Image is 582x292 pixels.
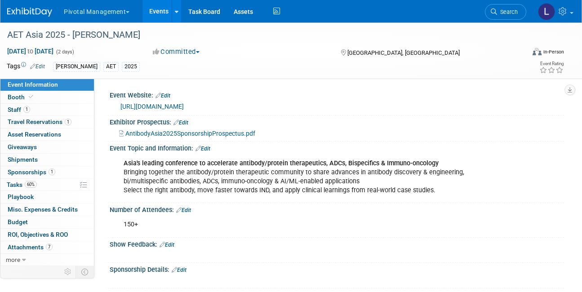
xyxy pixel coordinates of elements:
[25,181,37,188] span: 60%
[8,106,30,113] span: Staff
[0,229,94,241] a: ROI, Objectives & ROO
[543,49,564,55] div: In-Person
[53,62,100,71] div: [PERSON_NAME]
[8,156,38,163] span: Shipments
[155,93,170,99] a: Edit
[110,203,564,215] div: Number of Attendees:
[0,166,94,178] a: Sponsorships1
[7,181,37,188] span: Tasks
[122,62,140,71] div: 2025
[110,115,564,127] div: Exhibitor Prospectus:
[110,238,564,249] div: Show Feedback:
[8,218,28,226] span: Budget
[55,49,74,55] span: (2 days)
[23,106,30,113] span: 1
[8,168,55,176] span: Sponsorships
[539,62,564,66] div: Event Rating
[347,49,460,56] span: [GEOGRAPHIC_DATA], [GEOGRAPHIC_DATA]
[0,179,94,191] a: Tasks60%
[29,94,33,99] i: Booth reservation complete
[533,48,542,55] img: Format-Inperson.png
[172,267,187,273] a: Edit
[8,81,58,88] span: Event Information
[0,216,94,228] a: Budget
[124,159,439,167] b: Asia's leading conference to accelerate antibody/protein therapeutics, ADCs, Bispecifics & Immuno...
[176,207,191,213] a: Edit
[8,93,35,101] span: Booth
[195,146,210,152] a: Edit
[103,62,119,71] div: AET
[117,155,475,199] div: Bringing together the antibody/protein therapeutic community to share advances in antibody discov...
[125,130,255,137] span: AntibodyAsia2025SponsorshipProspectus.pdf
[0,204,94,216] a: Misc. Expenses & Credits
[8,131,61,138] span: Asset Reservations
[65,119,71,125] span: 1
[7,62,45,72] td: Tags
[8,143,37,150] span: Giveaways
[160,242,174,248] a: Edit
[0,191,94,203] a: Playbook
[8,231,68,238] span: ROI, Objectives & ROO
[485,4,526,20] a: Search
[8,193,34,200] span: Playbook
[482,47,564,60] div: Event Format
[0,104,94,116] a: Staff1
[76,266,94,278] td: Toggle Event Tabs
[110,263,564,274] div: Sponsorship Details:
[30,63,45,70] a: Edit
[110,142,564,153] div: Event Topic and Information:
[150,47,203,57] button: Committed
[538,3,555,20] img: Leslie Pelton
[0,154,94,166] a: Shipments
[7,47,54,55] span: [DATE] [DATE]
[0,241,94,253] a: Attachments7
[0,116,94,128] a: Travel Reservations1
[0,141,94,153] a: Giveaways
[8,206,78,213] span: Misc. Expenses & Credits
[60,266,76,278] td: Personalize Event Tab Strip
[110,88,564,100] div: Event Website:
[6,256,20,263] span: more
[117,216,475,234] div: 150+
[0,91,94,103] a: Booth
[173,119,188,126] a: Edit
[0,254,94,266] a: more
[4,27,516,43] div: AET Asia 2025 - [PERSON_NAME]
[26,48,35,55] span: to
[46,243,53,250] span: 7
[0,128,94,141] a: Asset Reservations
[8,243,53,251] span: Attachments
[8,118,71,125] span: Travel Reservations
[49,168,55,175] span: 1
[120,103,184,110] a: [URL][DOMAIN_NAME]
[119,130,255,137] a: AntibodyAsia2025SponsorshipProspectus.pdf
[0,79,94,91] a: Event Information
[497,9,518,15] span: Search
[7,8,52,17] img: ExhibitDay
